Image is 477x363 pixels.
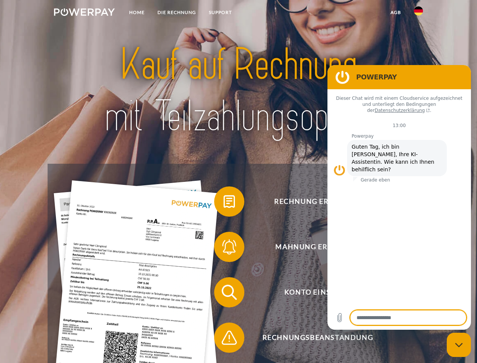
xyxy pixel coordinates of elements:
iframe: Messaging-Fenster [327,65,471,330]
button: Mahnung erhalten? [214,232,411,262]
button: Rechnungsbeanstandung [214,323,411,353]
span: Rechnungsbeanstandung [225,323,410,353]
img: qb_bill.svg [220,192,239,211]
button: Konto einsehen [214,277,411,307]
img: qb_search.svg [220,283,239,302]
a: DIE RECHNUNG [151,6,202,19]
a: SUPPORT [202,6,238,19]
a: agb [384,6,408,19]
span: Konto einsehen [225,277,410,307]
iframe: Schaltfläche zum Öffnen des Messaging-Fensters; Konversation läuft [447,333,471,357]
span: Mahnung erhalten? [225,232,410,262]
img: qb_bell.svg [220,237,239,256]
img: de [414,6,423,16]
span: Rechnung erhalten? [225,186,410,217]
img: logo-powerpay-white.svg [54,8,115,16]
img: title-powerpay_de.svg [72,36,405,145]
a: Home [123,6,151,19]
img: qb_warning.svg [220,328,239,347]
button: Rechnung erhalten? [214,186,411,217]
